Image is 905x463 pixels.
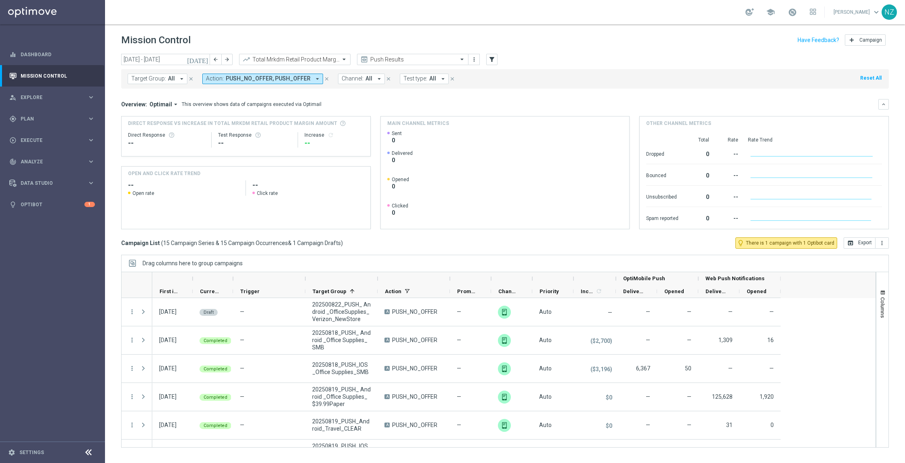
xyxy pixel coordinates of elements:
[769,365,774,372] span: —
[87,93,95,101] i: keyboard_arrow_right
[210,54,221,65] button: arrow_back
[706,275,764,281] span: Web Push Notifications
[304,138,364,148] div: --
[746,239,834,247] span: There is 1 campaign with 1 Optibot card
[87,179,95,187] i: keyboard_arrow_right
[688,137,709,143] div: Total
[471,56,477,63] i: more_vert
[202,74,323,84] button: Action: PUSH_NO_OFFER, PUSH_OFFER arrow_drop_down
[128,132,205,138] div: Direct Response
[131,75,166,82] span: Target Group:
[9,94,95,101] div: person_search Explore keyboard_arrow_right
[9,73,95,79] button: Mission Control
[128,421,136,429] button: more_vert
[845,34,886,46] button: add Campaign
[122,355,152,383] div: Press SPACE to select this row.
[122,298,152,326] div: Press SPACE to select this row.
[767,337,774,343] span: 16
[9,158,17,165] i: track_changes
[728,309,733,315] span: —
[400,74,449,84] button: Test type: All arrow_drop_down
[539,365,552,372] span: Auto
[152,383,781,411] div: Press SPACE to select this row.
[242,55,250,63] i: trending_up
[9,180,87,187] div: Data Studio
[288,240,292,246] span: &
[328,132,334,138] i: refresh
[848,37,855,43] i: add
[159,421,176,429] div: 19 Aug 2025, Tuesday
[313,288,346,294] span: Target Group
[341,239,343,247] span: )
[623,275,665,281] span: OptiMobile Push
[213,57,218,62] i: arrow_back
[9,65,95,87] div: Mission Control
[392,209,408,216] span: 0
[376,75,383,82] i: arrow_drop_down
[159,308,176,315] div: 22 Aug 2025, Friday
[449,74,456,83] button: close
[187,56,209,63] i: [DATE]
[152,298,781,326] div: Press SPACE to select this row.
[128,393,136,400] button: more_vert
[623,288,643,294] span: Delivered
[596,288,602,294] i: refresh
[457,308,461,315] span: —
[21,181,87,186] span: Data Studio
[218,132,291,138] div: Test Response
[606,422,612,429] p: $0
[204,310,214,315] span: Draft
[143,260,243,266] div: Row Groups
[128,336,136,344] button: more_vert
[9,158,87,165] div: Analyze
[498,419,511,432] img: Web Push Notifications
[9,51,95,58] button: equalizer Dashboard
[9,180,95,186] button: Data Studio keyboard_arrow_right
[449,76,455,82] i: close
[9,116,95,122] button: gps_fixed Plan keyboard_arrow_right
[646,393,650,400] span: —
[9,137,95,144] button: play_circle_outline Execute keyboard_arrow_right
[240,393,244,400] span: —
[392,308,437,315] span: PUSH_NO_OFFER
[314,75,321,82] i: arrow_drop_down
[498,362,511,375] img: OptiMobile Push
[9,194,95,215] div: Optibot
[719,147,738,160] div: --
[646,147,678,160] div: Dropped
[646,190,678,203] div: Unsubscribed
[646,211,678,224] div: Spam reported
[122,326,152,355] div: Press SPACE to select this row.
[121,54,210,65] input: Select date range
[324,76,330,82] i: close
[128,308,136,315] i: more_vert
[608,309,612,316] span: —
[403,75,427,82] span: Test type:
[470,55,478,64] button: more_vert
[342,75,363,82] span: Channel:
[844,237,876,249] button: open_in_browser Export
[859,37,882,43] span: Campaign
[128,120,337,127] span: Direct Response VS Increase In Total Mrkdm Retail Product Margin Amount
[872,8,881,17] span: keyboard_arrow_down
[876,237,889,249] button: more_vert
[385,288,401,294] span: Action
[719,190,738,203] div: --
[726,422,733,428] span: 31
[159,393,176,400] div: 19 Aug 2025, Tuesday
[240,309,244,315] span: —
[122,411,152,440] div: Press SPACE to select this row.
[21,44,95,65] a: Dashboard
[606,394,612,401] p: $0
[21,116,87,121] span: Plan
[457,288,477,294] span: Promotions
[128,365,136,372] button: more_vert
[384,423,390,427] span: A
